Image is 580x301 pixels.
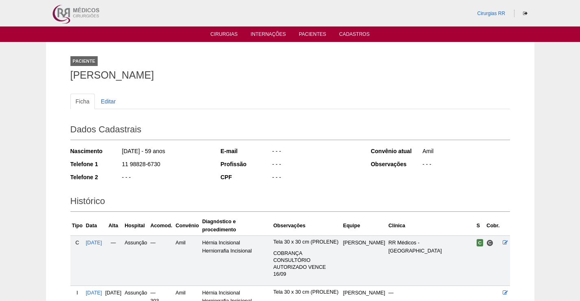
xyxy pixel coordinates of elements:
div: Telefone 1 [70,160,121,168]
p: Tela 30 x 30 cm (PROLENE) [273,289,339,296]
a: Cirurgias RR [477,11,505,16]
td: Amil [174,235,200,286]
a: Internações [251,31,286,40]
th: Acomod. [149,216,174,236]
div: 11 98828-6730 [121,160,210,170]
td: — [104,235,123,286]
td: [PERSON_NAME] [341,235,387,286]
span: [DATE] [105,290,122,296]
a: Pacientes [299,31,326,40]
div: I [72,289,83,297]
div: Profissão [221,160,271,168]
td: — [149,235,174,286]
div: E-mail [221,147,271,155]
h2: Histórico [70,193,510,212]
div: - - - [121,173,210,183]
th: Diagnóstico e procedimento [201,216,272,236]
div: - - - [422,160,510,170]
td: Assunção [123,235,149,286]
th: Data [84,216,104,236]
div: Convênio atual [371,147,422,155]
th: Equipe [341,216,387,236]
th: Alta [104,216,123,236]
a: Cadastros [339,31,370,40]
div: Paciente [70,56,98,66]
th: Clínica [387,216,475,236]
th: Convênio [174,216,200,236]
th: Cobr. [485,216,501,236]
p: COBRANÇA CONSULTÓRIO AUTORIZADO VENCE 16/09 [273,250,339,278]
span: Consultório [486,239,493,246]
a: Ficha [70,94,95,109]
div: - - - [271,160,360,170]
i: Sair [523,11,527,16]
div: Amil [422,147,510,157]
a: [DATE] [86,290,102,296]
p: Tela 30 x 30 cm (PROLENE) [273,239,339,246]
div: - - - [271,147,360,157]
td: RR Médicos - [GEOGRAPHIC_DATA] [387,235,475,286]
a: Cirurgias [210,31,238,40]
h1: [PERSON_NAME] [70,70,510,80]
div: C [72,239,83,247]
a: [DATE] [86,240,102,246]
div: Nascimento [70,147,121,155]
th: Observações [271,216,341,236]
div: Telefone 2 [70,173,121,181]
div: Observações [371,160,422,168]
th: Tipo [70,216,84,236]
td: Hérnia Incisional Herniorrafia Incisional [201,235,272,286]
div: [DATE] - 59 anos [121,147,210,157]
div: - - - [271,173,360,183]
th: Hospital [123,216,149,236]
span: Confirmada [477,239,484,246]
h2: Dados Cadastrais [70,121,510,140]
div: CPF [221,173,271,181]
a: Editar [96,94,121,109]
th: S [475,216,485,236]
